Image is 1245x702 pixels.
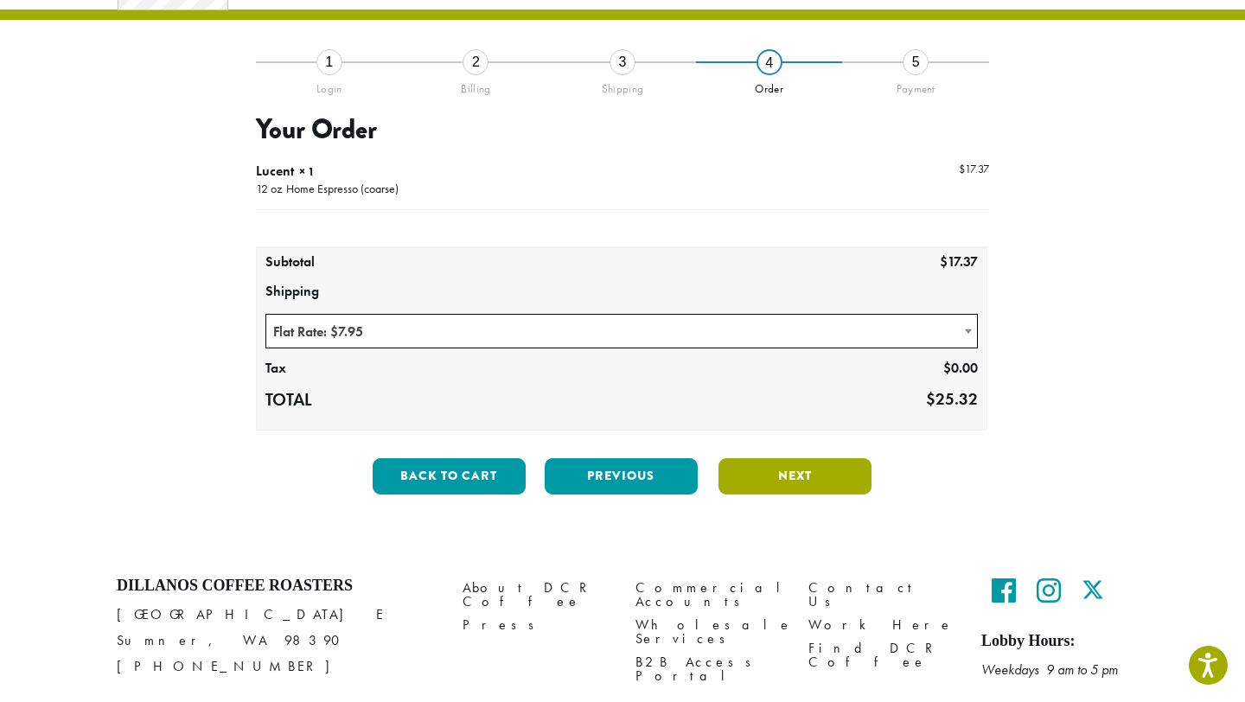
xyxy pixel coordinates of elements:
span: $ [943,359,951,377]
button: Next [718,458,871,495]
div: Payment [842,75,989,96]
span: Flat Rate: $7.95 [265,314,978,348]
div: 1 [316,49,342,75]
div: 2 [463,49,488,75]
th: Total [257,384,403,417]
a: Contact Us [808,577,955,614]
a: Work Here [808,614,955,637]
bdi: 17.37 [959,162,989,176]
div: 4 [757,49,782,75]
th: Subtotal [257,248,403,278]
button: Previous [545,458,698,495]
p: [GEOGRAPHIC_DATA] E Sumner, WA 98390 [PHONE_NUMBER] [117,602,437,680]
span: $ [926,388,935,410]
span: Flat Rate: $7.95 [266,315,977,348]
bdi: 25.32 [926,388,978,410]
a: B2B Access Portal [635,651,782,688]
span: $ [940,252,948,271]
h4: Dillanos Coffee Roasters [117,577,437,596]
bdi: 17.37 [940,252,978,271]
div: Login [256,75,403,96]
p: 12 oz [256,182,282,199]
p: Home Espresso (coarse) [282,182,399,199]
h3: Your Order [256,113,989,146]
div: Billing [403,75,550,96]
a: About DCR Coffee [463,577,610,614]
bdi: 0.00 [943,359,978,377]
em: Weekdays 9 am to 5 pm [981,661,1118,679]
a: Wholesale Services [635,614,782,651]
th: Shipping [257,278,986,307]
div: 3 [610,49,635,75]
span: $ [959,162,965,176]
strong: × 1 [299,163,315,179]
div: 5 [903,49,929,75]
div: Shipping [549,75,696,96]
a: Press [463,614,610,637]
button: Back to cart [373,458,526,495]
a: Find DCR Coffee [808,637,955,674]
h5: Lobby Hours: [981,632,1128,651]
th: Tax [257,354,403,384]
div: Order [696,75,843,96]
span: Lucent [256,162,294,180]
a: Commercial Accounts [635,577,782,614]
